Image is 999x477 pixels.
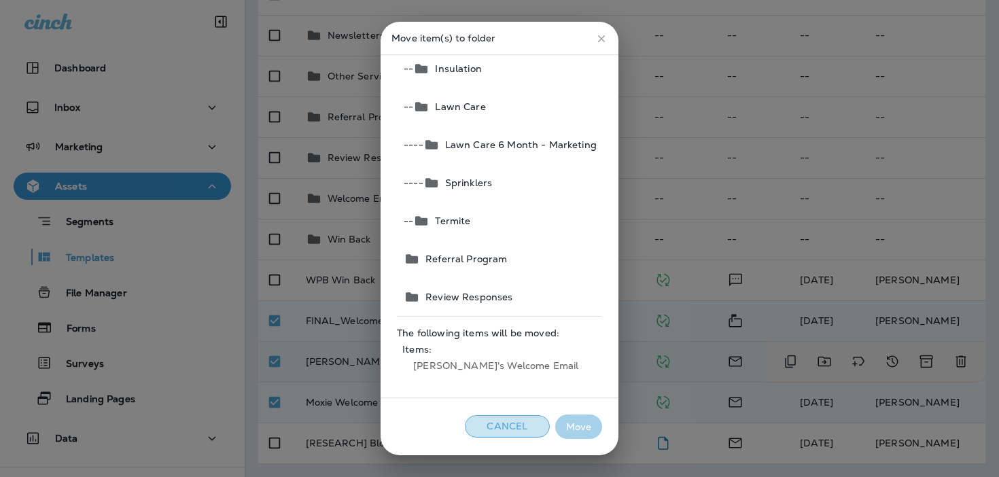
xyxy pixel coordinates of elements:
[413,177,423,188] span: --
[398,88,602,126] button: --Lawn Care
[590,27,613,50] button: close
[465,415,550,438] button: Cancel
[398,240,602,278] button: Referral Program
[404,101,413,112] span: --
[430,215,470,226] span: Termite
[404,63,413,74] span: --
[398,164,602,202] button: ----Sprinklers
[404,177,413,188] span: --
[402,355,597,376] span: [PERSON_NAME]'s Welcome Email
[404,139,413,150] span: --
[397,328,602,338] span: The following items will be moved:
[402,344,597,355] span: Items:
[391,33,608,43] p: Move item(s) to folder
[440,139,597,150] span: Lawn Care 6 Month - Marketing
[398,202,602,240] button: --Termite
[420,253,507,264] span: Referral Program
[398,50,602,88] button: --Insulation
[398,126,602,164] button: ----Lawn Care 6 Month - Marketing
[413,139,423,150] span: --
[440,177,492,188] span: Sprinklers
[404,215,413,226] span: --
[420,291,512,302] span: Review Responses
[430,63,481,74] span: Insulation
[430,101,485,112] span: Lawn Care
[398,278,602,316] button: Review Responses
